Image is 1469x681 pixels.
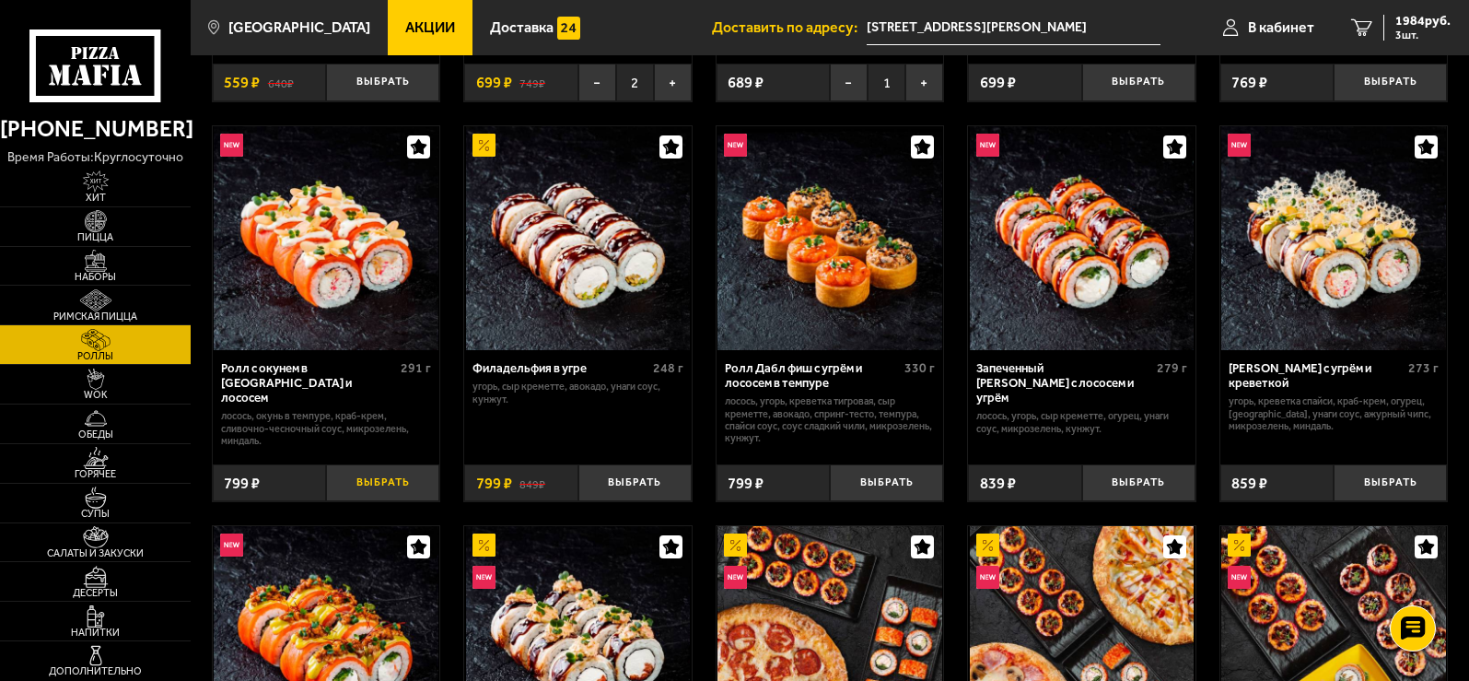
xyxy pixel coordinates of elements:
[1231,75,1267,90] span: 769 ₽
[976,361,1151,405] div: Запеченный [PERSON_NAME] с лососем и угрём
[905,64,943,101] button: +
[464,126,692,350] a: АкционныйФиладельфия в угре
[1228,566,1251,589] img: Новинка
[904,360,935,376] span: 330 г
[1248,20,1314,35] span: В кабинет
[712,20,867,35] span: Доставить по адресу:
[653,360,683,376] span: 248 г
[472,134,495,157] img: Акционный
[490,20,554,35] span: Доставка
[466,126,690,350] img: Филадельфия в угре
[1231,476,1267,491] span: 859 ₽
[268,75,294,90] s: 640 ₽
[1157,360,1187,376] span: 279 г
[725,395,935,444] p: лосось, угорь, креветка тигровая, Сыр креметте, авокадо, спринг-тесто, темпура, спайси соус, соус...
[980,476,1016,491] span: 839 ₽
[1229,395,1439,432] p: угорь, креветка спайси, краб-крем, огурец, [GEOGRAPHIC_DATA], унаги соус, ажурный чипс, микрозеле...
[213,126,440,350] a: НовинкаРолл с окунем в темпуре и лососем
[519,75,545,90] s: 749 ₽
[326,464,439,502] button: Выбрать
[224,75,260,90] span: 559 ₽
[725,361,900,391] div: Ролл Дабл фиш с угрём и лососем в темпуре
[220,134,243,157] img: Новинка
[968,126,1195,350] a: НовинкаЗапеченный ролл Гурмэ с лососем и угрём
[472,381,682,405] p: угорь, Сыр креметте, авокадо, унаги соус, кунжут.
[1395,29,1451,41] span: 3 шт.
[221,410,431,447] p: лосось, окунь в темпуре, краб-крем, сливочно-чесночный соус, микрозелень, миндаль.
[557,17,580,40] img: 15daf4d41897b9f0e9f617042186c801.svg
[401,360,431,376] span: 291 г
[1334,64,1447,101] button: Выбрать
[1082,64,1195,101] button: Выбрать
[519,476,545,491] s: 849 ₽
[1220,126,1448,350] a: НовинкаРолл Калипсо с угрём и креветкой
[867,11,1160,45] input: Ваш адрес доставки
[472,361,647,376] div: Филадельфия в угре
[717,126,941,350] img: Ролл Дабл фиш с угрём и лососем в темпуре
[970,126,1194,350] img: Запеченный ролл Гурмэ с лососем и угрём
[980,75,1016,90] span: 699 ₽
[976,410,1186,435] p: лосось, угорь, Сыр креметте, огурец, унаги соус, микрозелень, кунжут.
[228,20,370,35] span: [GEOGRAPHIC_DATA]
[476,476,512,491] span: 799 ₽
[976,534,999,557] img: Акционный
[214,126,437,350] img: Ролл с окунем в темпуре и лососем
[724,566,747,589] img: Новинка
[220,534,243,557] img: Новинка
[224,476,260,491] span: 799 ₽
[724,134,747,157] img: Новинка
[724,534,747,557] img: Акционный
[868,64,905,101] span: 1
[1408,360,1439,376] span: 273 г
[1228,534,1251,557] img: Акционный
[654,64,692,101] button: +
[221,361,396,405] div: Ролл с окунем в [GEOGRAPHIC_DATA] и лососем
[578,464,692,502] button: Выбрать
[717,126,944,350] a: НовинкаРолл Дабл фиш с угрём и лососем в темпуре
[578,64,616,101] button: −
[728,476,764,491] span: 799 ₽
[728,75,764,90] span: 689 ₽
[976,566,999,589] img: Новинка
[1395,15,1451,28] span: 1984 руб.
[1221,126,1445,350] img: Ролл Калипсо с угрём и креветкой
[476,75,512,90] span: 699 ₽
[472,566,495,589] img: Новинка
[616,64,654,101] span: 2
[830,64,868,101] button: −
[867,11,1160,45] span: бульвар Александра Грина, 3
[472,534,495,557] img: Акционный
[405,20,455,35] span: Акции
[976,134,999,157] img: Новинка
[326,64,439,101] button: Выбрать
[1334,464,1447,502] button: Выбрать
[830,464,943,502] button: Выбрать
[1228,134,1251,157] img: Новинка
[1229,361,1404,391] div: [PERSON_NAME] с угрём и креветкой
[1082,464,1195,502] button: Выбрать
